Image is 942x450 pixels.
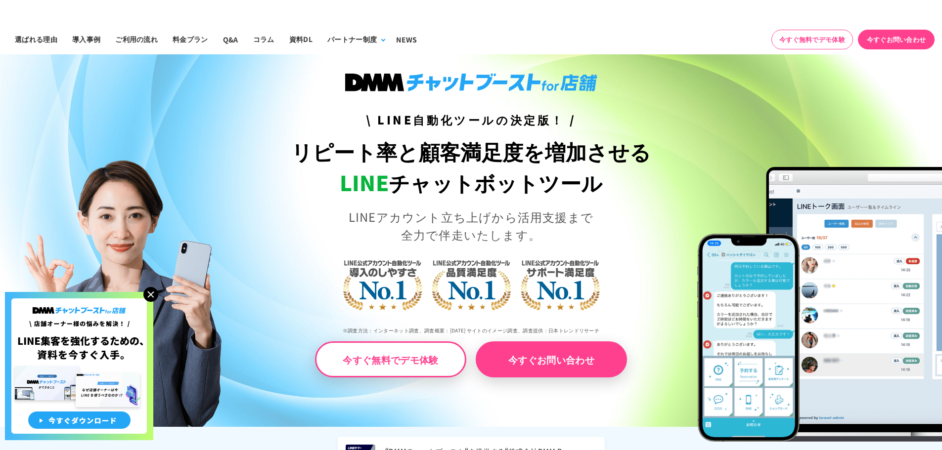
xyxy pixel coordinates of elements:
a: 資料DL [282,24,320,54]
a: 今すぐ無料でデモ体験 [315,341,466,377]
img: LINE公式アカウント自動化ツール導入のしやすさNo.1｜LINE公式アカウント自動化ツール品質満足度No.1｜LINE公式アカウント自動化ツールサポート満足度No.1 [311,221,632,345]
h3: \ LINE自動化ツールの決定版！ / [235,111,707,128]
img: 店舗オーナー様の悩みを解決!LINE集客を狂化するための資料を今すぐ入手! [5,292,153,440]
a: 店舗オーナー様の悩みを解決!LINE集客を狂化するための資料を今すぐ入手! [5,292,153,304]
a: 料金プラン [165,24,216,54]
a: 選ばれる理由 [7,24,65,54]
a: 導入事例 [65,24,108,54]
a: コラム [246,24,282,54]
h1: リピート率と顧客満足度を増加させる チャットボットツール [235,136,707,198]
a: 今すぐ無料でデモ体験 [771,30,853,49]
div: パートナー制度 [327,34,377,44]
a: NEWS [389,24,424,54]
a: 今すぐお問い合わせ [858,30,935,49]
a: Q&A [216,24,246,54]
p: ※調査方法：インターネット調査、調査概要：[DATE] サイトのイメージ調査、調査提供：日本トレンドリサーチ [235,320,707,341]
span: LINE [340,167,389,197]
p: LINEアカウント立ち上げから活用支援まで 全力で伴走いたします。 [235,208,707,244]
a: 今すぐお問い合わせ [476,341,627,377]
a: ご利用の流れ [108,24,165,54]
